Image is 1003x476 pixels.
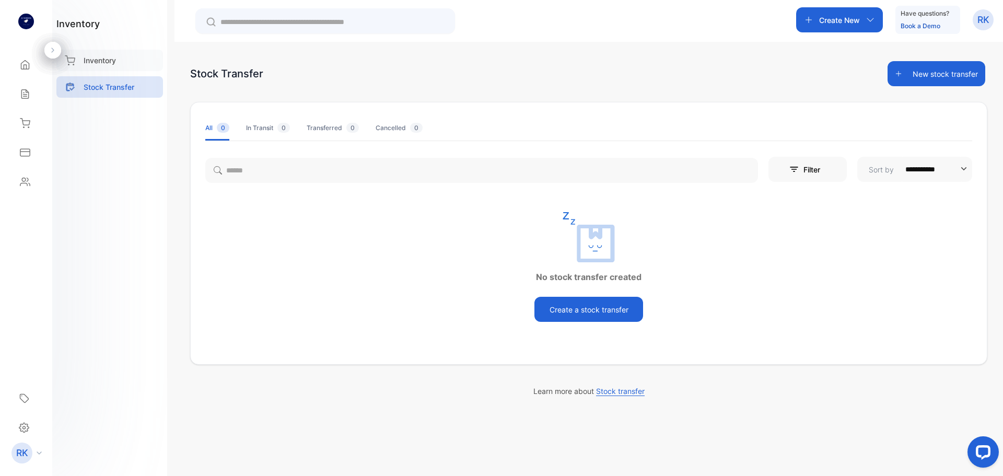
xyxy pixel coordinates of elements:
span: Stock transfer [596,387,645,396]
a: Inventory [56,50,163,71]
p: Inventory [84,55,116,66]
button: Sort by [857,157,972,182]
div: Stock Transfer [190,66,263,82]
span: 0 [217,123,229,133]
p: RK [16,446,28,460]
div: Transferred [307,123,359,133]
p: RK [977,13,989,27]
p: Learn more about [190,386,987,397]
img: empty state [563,212,615,262]
h1: inventory [56,17,100,31]
div: Cancelled [376,123,423,133]
span: 0 [346,123,359,133]
a: Book a Demo [901,22,940,30]
span: 0 [277,123,290,133]
p: Have questions? [901,8,949,19]
div: In Transit [246,123,290,133]
button: Create New [796,7,883,32]
button: RK [973,7,994,32]
iframe: LiveChat chat widget [959,432,1003,476]
a: Stock Transfer [56,76,163,98]
p: Create New [819,15,860,26]
div: All [205,123,229,133]
p: No stock transfer created [191,271,987,283]
p: Stock Transfer [84,82,134,92]
img: logo [18,14,34,29]
button: New stock transfer [888,61,985,86]
span: 0 [410,123,423,133]
p: Sort by [869,164,894,175]
button: Create a stock transfer [534,297,643,322]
